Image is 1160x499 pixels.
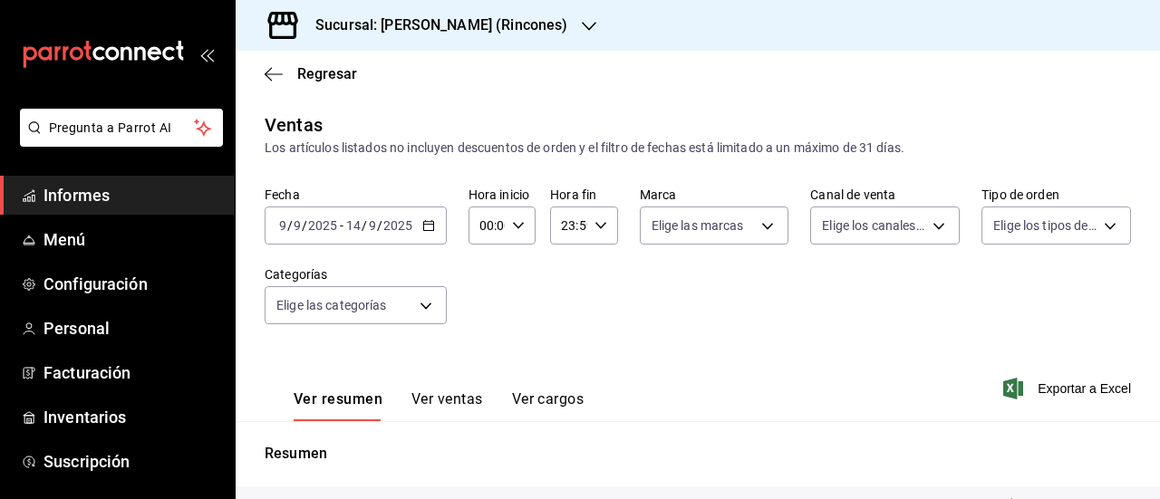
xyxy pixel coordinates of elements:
button: abrir_cajón_menú [199,47,214,62]
font: Ventas [265,114,323,136]
font: Hora fin [550,187,596,202]
font: Elige los tipos de orden [993,218,1124,233]
button: Pregunta a Parrot AI [20,109,223,147]
div: pestañas de navegación [294,389,584,421]
font: Elige los canales de venta [822,218,967,233]
input: ---- [382,218,413,233]
font: Regresar [297,65,357,82]
button: Exportar a Excel [1007,378,1131,399]
font: Elige las categorías [276,298,387,312]
font: Ver resumen [294,390,382,408]
input: -- [368,218,377,233]
button: Regresar [265,65,357,82]
input: ---- [307,218,338,233]
input: -- [345,218,362,233]
font: Ver cargos [512,390,585,408]
font: Configuración [43,274,148,293]
font: Exportar a Excel [1038,381,1131,396]
font: Ver ventas [411,390,483,408]
a: Pregunta a Parrot AI [13,131,223,150]
font: Pregunta a Parrot AI [49,120,172,135]
font: Elige las marcas [652,218,744,233]
font: Hora inicio [469,187,529,202]
font: / [362,218,367,233]
font: / [377,218,382,233]
font: Los artículos listados no incluyen descuentos de orden y el filtro de fechas está limitado a un m... [265,140,904,155]
input: -- [278,218,287,233]
font: Personal [43,319,110,338]
font: Categorías [265,267,327,282]
font: Canal de venta [810,187,895,202]
input: -- [293,218,302,233]
font: Resumen [265,445,327,462]
font: Facturación [43,363,130,382]
font: Menú [43,230,86,249]
font: Tipo de orden [981,187,1059,202]
font: Sucursal: [PERSON_NAME] (Rincones) [315,16,567,34]
font: Informes [43,186,110,205]
font: Marca [640,187,677,202]
font: Inventarios [43,408,126,427]
font: / [302,218,307,233]
font: Suscripción [43,452,130,471]
font: - [340,218,343,233]
font: Fecha [265,187,300,202]
font: / [287,218,293,233]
